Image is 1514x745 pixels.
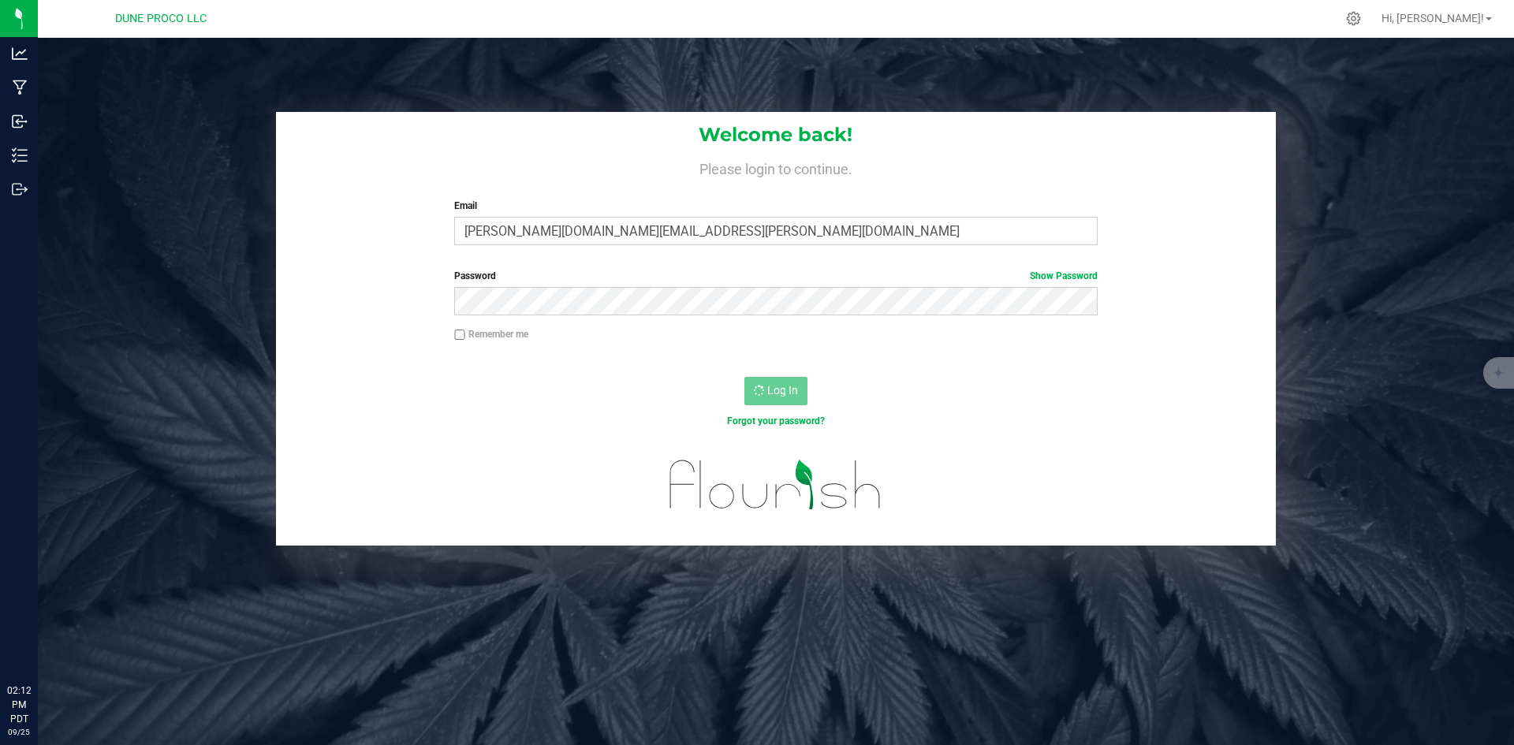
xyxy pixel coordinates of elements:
[115,12,207,25] span: DUNE PROCO LLC
[454,327,528,341] label: Remember me
[744,377,807,405] button: Log In
[767,384,798,397] span: Log In
[454,199,1097,213] label: Email
[454,270,496,281] span: Password
[727,415,825,427] a: Forgot your password?
[651,445,901,525] img: flourish_logo.svg
[1382,12,1484,24] span: Hi, [PERSON_NAME]!
[276,158,1276,177] h4: Please login to continue.
[12,80,28,95] inline-svg: Manufacturing
[1030,270,1098,281] a: Show Password
[12,114,28,129] inline-svg: Inbound
[7,684,31,726] p: 02:12 PM PDT
[276,125,1276,145] h1: Welcome back!
[7,726,31,738] p: 09/25
[12,46,28,61] inline-svg: Analytics
[1344,11,1363,26] div: Manage settings
[12,147,28,163] inline-svg: Inventory
[12,181,28,197] inline-svg: Outbound
[454,330,465,341] input: Remember me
